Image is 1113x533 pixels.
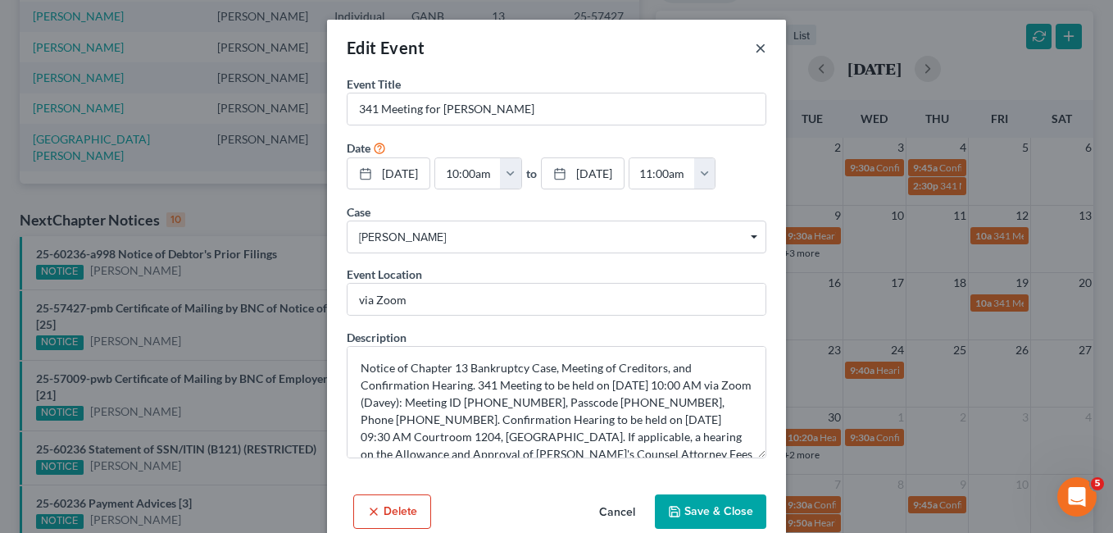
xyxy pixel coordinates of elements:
[353,494,431,529] button: Delete
[347,266,422,283] label: Event Location
[347,139,370,157] label: Date
[1057,477,1097,517] iframe: Intercom live chat
[347,329,407,346] label: Description
[347,221,766,253] span: Select box activate
[542,158,624,189] a: [DATE]
[348,93,765,125] input: Enter event name...
[526,165,537,182] label: to
[359,229,754,246] span: [PERSON_NAME]
[655,494,766,529] button: Save & Close
[348,158,429,189] a: [DATE]
[347,77,401,91] span: Event Title
[347,38,425,57] span: Edit Event
[347,203,370,221] label: Case
[586,496,648,529] button: Cancel
[435,158,501,189] input: -- : --
[348,284,765,315] input: Enter location...
[1091,477,1104,490] span: 5
[755,38,766,57] button: ×
[629,158,695,189] input: -- : --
